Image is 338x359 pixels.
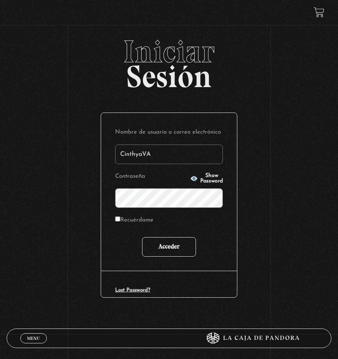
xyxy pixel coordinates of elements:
input: Recuérdame [115,216,120,221]
h2: Sesión [7,36,331,86]
label: Recuérdame [115,215,153,226]
label: Contraseña [115,171,188,182]
input: Acceder [142,237,196,257]
label: Nombre de usuario o correo electrónico [115,127,223,138]
span: Show Password [200,173,223,184]
span: Iniciar [7,36,331,67]
span: Menu [27,336,40,341]
button: Show Password [190,173,223,184]
span: Cerrar [25,343,43,348]
a: Lost Password? [115,288,150,293]
a: View your shopping cart [314,7,324,18]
